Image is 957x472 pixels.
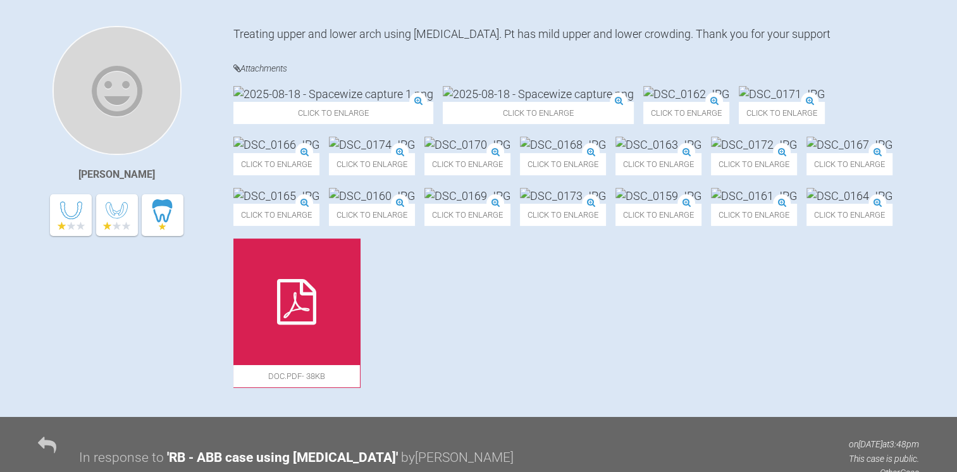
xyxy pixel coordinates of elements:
span: Click to enlarge [520,153,606,175]
img: Matthew Gough [52,26,182,155]
span: Click to enlarge [424,204,510,226]
span: Click to enlarge [806,153,892,175]
span: Click to enlarge [711,204,797,226]
span: Click to enlarge [643,102,729,124]
span: Click to enlarge [711,153,797,175]
img: DSC_0173.JPG [520,188,606,204]
img: DSC_0167.JPG [806,137,892,152]
span: Click to enlarge [806,204,892,226]
div: Treating upper and lower arch using [MEDICAL_DATA]. Pt has mild upper and lower crowding. Thank y... [233,26,919,42]
h4: Attachments [233,61,919,77]
img: DSC_0171.JPG [739,86,825,102]
div: In response to [79,447,164,469]
img: DSC_0172.JPG [711,137,797,152]
div: [PERSON_NAME] [78,166,155,183]
span: Click to enlarge [329,153,415,175]
span: Click to enlarge [233,102,433,124]
span: Click to enlarge [739,102,825,124]
p: This case is public. [849,452,919,466]
img: DSC_0169.JPG [424,188,510,204]
img: DSC_0164.JPG [806,188,892,204]
span: Click to enlarge [329,204,415,226]
img: DSC_0170.JPG [424,137,510,152]
img: DSC_0161.JPG [711,188,797,204]
span: Click to enlarge [443,102,634,124]
div: by [PERSON_NAME] [401,447,514,469]
img: DSC_0166.JPG [233,137,319,152]
img: DSC_0165.JPG [233,188,319,204]
span: Click to enlarge [615,153,701,175]
p: on [DATE] at 3:48pm [849,437,919,451]
img: DSC_0159.JPG [615,188,701,204]
img: DSC_0160.JPG [329,188,415,204]
span: Click to enlarge [233,204,319,226]
img: DSC_0163.JPG [615,137,701,152]
img: DSC_0162.JPG [643,86,729,102]
span: Click to enlarge [233,153,319,175]
img: 2025-08-18 - Spacewize capture.png [443,86,634,102]
img: DSC_0168.JPG [520,137,606,152]
span: Click to enlarge [424,153,510,175]
span: doc.pdf - 38KB [233,365,360,387]
img: DSC_0174.JPG [329,137,415,152]
span: Click to enlarge [520,204,606,226]
div: ' RB - ABB case using [MEDICAL_DATA] ' [167,447,398,469]
img: 2025-08-18 - Spacewize capture 1.png [233,86,433,102]
span: Click to enlarge [615,204,701,226]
